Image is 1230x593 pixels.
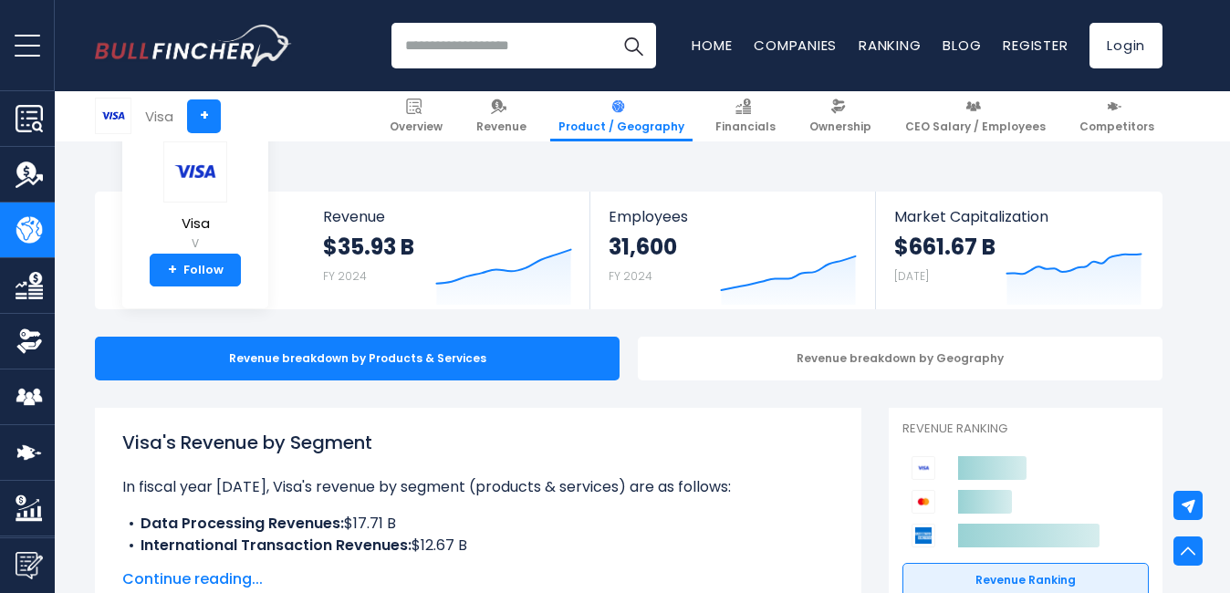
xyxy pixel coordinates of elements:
img: Visa competitors logo [912,456,935,480]
span: Ownership [809,120,871,134]
span: Employees [609,208,856,225]
a: Visa V [162,140,228,255]
span: Market Capitalization [894,208,1142,225]
small: [DATE] [894,268,929,284]
div: Revenue breakdown by Products & Services [95,337,620,380]
strong: + [168,262,177,278]
a: + [187,99,221,133]
li: $17.71 B [122,513,834,535]
span: Product / Geography [558,120,684,134]
a: Overview [381,91,451,141]
a: Competitors [1071,91,1162,141]
img: American Express Company competitors logo [912,524,935,547]
span: Revenue [476,120,526,134]
div: Visa [145,106,173,127]
strong: 31,600 [609,233,677,261]
a: CEO Salary / Employees [897,91,1054,141]
a: Employees 31,600 FY 2024 [590,192,874,309]
p: In fiscal year [DATE], Visa's revenue by segment (products & services) are as follows: [122,476,834,498]
img: V logo [163,141,227,203]
span: Overview [390,120,443,134]
img: Ownership [16,328,43,355]
small: FY 2024 [323,268,367,284]
a: Blog [943,36,981,55]
span: Continue reading... [122,568,834,590]
a: Home [692,36,732,55]
a: Financials [707,91,784,141]
img: Mastercard Incorporated competitors logo [912,490,935,514]
a: Revenue $35.93 B FY 2024 [305,192,590,309]
strong: $661.67 B [894,233,995,261]
span: CEO Salary / Employees [905,120,1046,134]
b: International Transaction Revenues: [141,535,412,556]
span: Competitors [1079,120,1154,134]
a: Go to homepage [95,25,291,67]
a: +Follow [150,254,241,286]
h1: Visa's Revenue by Segment [122,429,834,456]
li: $12.67 B [122,535,834,557]
button: Search [610,23,656,68]
img: Bullfincher logo [95,25,292,67]
a: Register [1003,36,1068,55]
a: Market Capitalization $661.67 B [DATE] [876,192,1161,309]
b: Data Processing Revenues: [141,513,344,534]
a: Ranking [859,36,921,55]
img: V logo [96,99,130,133]
a: Revenue [468,91,535,141]
strong: $35.93 B [323,233,414,261]
span: Revenue [323,208,572,225]
small: FY 2024 [609,268,652,284]
span: Visa [163,216,227,232]
a: Ownership [801,91,880,141]
div: Revenue breakdown by Geography [638,337,1162,380]
p: Revenue Ranking [902,421,1149,437]
a: Product / Geography [550,91,693,141]
a: Companies [754,36,837,55]
small: V [163,235,227,252]
span: Financials [715,120,776,134]
a: Login [1089,23,1162,68]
